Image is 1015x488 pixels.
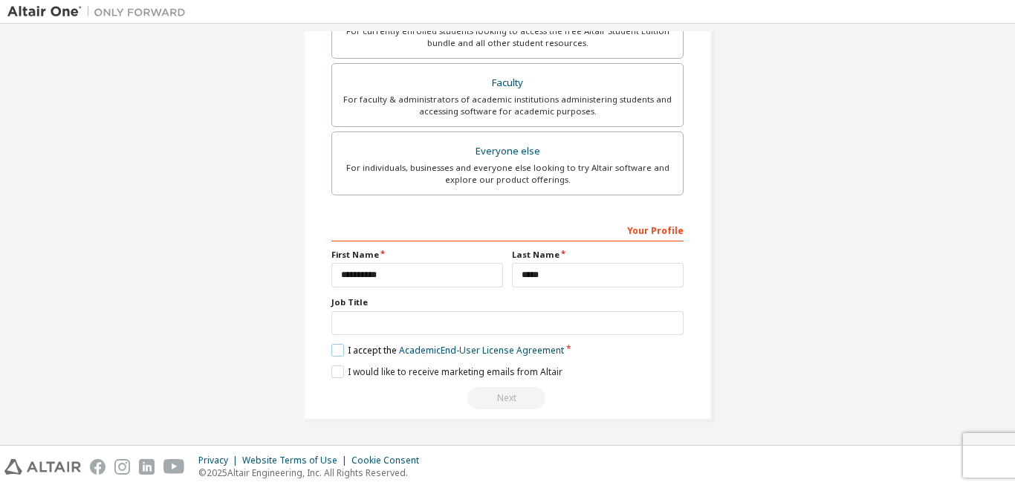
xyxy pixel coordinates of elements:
div: Your Profile [331,218,684,241]
label: Job Title [331,296,684,308]
a: Academic End-User License Agreement [399,344,564,357]
div: For currently enrolled students looking to access the free Altair Student Edition bundle and all ... [341,25,674,49]
div: For individuals, businesses and everyone else looking to try Altair software and explore our prod... [341,162,674,186]
div: For faculty & administrators of academic institutions administering students and accessing softwa... [341,94,674,117]
label: I accept the [331,344,564,357]
img: Altair One [7,4,193,19]
img: altair_logo.svg [4,459,81,475]
label: First Name [331,249,503,261]
img: instagram.svg [114,459,130,475]
div: You need to provide your academic email [331,387,684,409]
img: facebook.svg [90,459,106,475]
img: linkedin.svg [139,459,155,475]
label: Last Name [512,249,684,261]
div: Website Terms of Use [242,455,351,466]
p: © 2025 Altair Engineering, Inc. All Rights Reserved. [198,466,428,479]
div: Privacy [198,455,242,466]
div: Faculty [341,73,674,94]
label: I would like to receive marketing emails from Altair [331,365,562,378]
div: Cookie Consent [351,455,428,466]
img: youtube.svg [163,459,185,475]
div: Everyone else [341,141,674,162]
